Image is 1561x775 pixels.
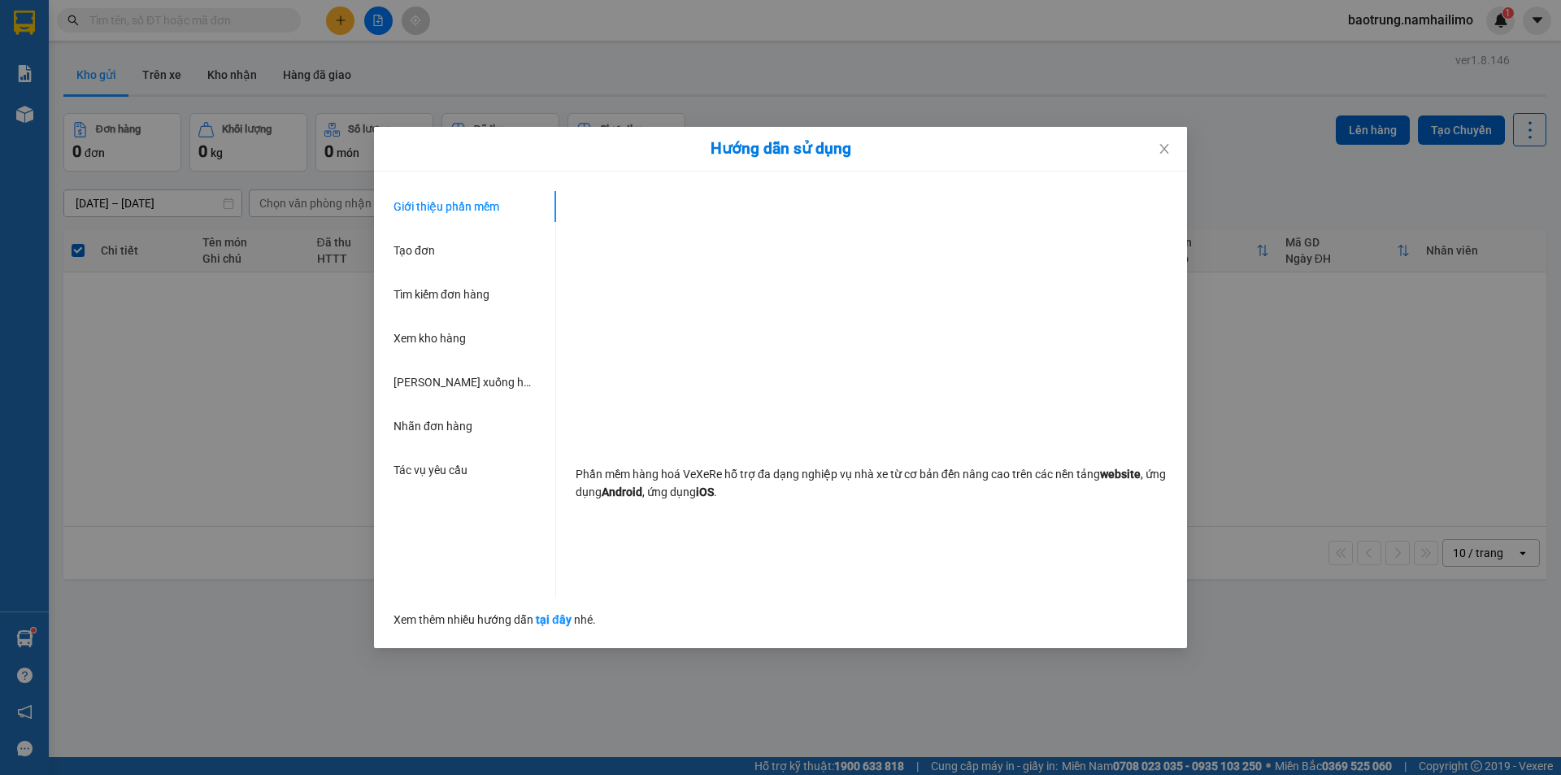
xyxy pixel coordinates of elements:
span: Tác vụ yêu cầu [394,464,467,477]
span: Tìm kiếm đơn hàng [394,288,489,301]
strong: website [1100,468,1141,481]
span: Xem kho hàng [394,332,466,345]
span: Nhãn đơn hàng [394,420,472,433]
a: tại đây [536,613,572,626]
div: Xem thêm nhiều hướng dẫn nhé. [394,598,1167,629]
span: close [1158,142,1171,155]
div: Hướng dẫn sử dụng [394,140,1167,158]
span: Tạo đơn [394,244,435,257]
p: Phần mềm hàng hoá VeXeRe hỗ trợ đa dạng nghiệp vụ nhà xe từ cơ bản đến nâng cao trên các nền tảng... [576,465,1167,501]
span: Giới thiệu phần mềm [394,200,499,213]
iframe: YouTube video player [644,191,1099,447]
button: Close [1141,127,1187,172]
strong: Android [602,485,642,499]
strong: iOS [696,485,714,499]
span: [PERSON_NAME] xuống hàng thủ công [394,376,590,389]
